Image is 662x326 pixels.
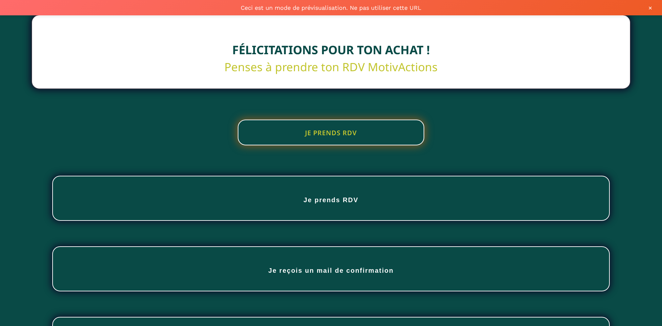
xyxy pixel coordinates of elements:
button: × [645,3,655,13]
h2: Je prends RDV [61,193,601,207]
button: JE PRENDS RDV [238,120,424,145]
h2: Je reçois un mail de confirmation [61,263,601,278]
text: Penses à prendre ton RDV MotivActions [40,58,622,75]
text: FÉLICITATIONS POUR TON ACHAT ! [40,41,622,58]
span: Ceci est un mode de prévisualisation. Ne pas utiliser cette URL [7,4,655,11]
